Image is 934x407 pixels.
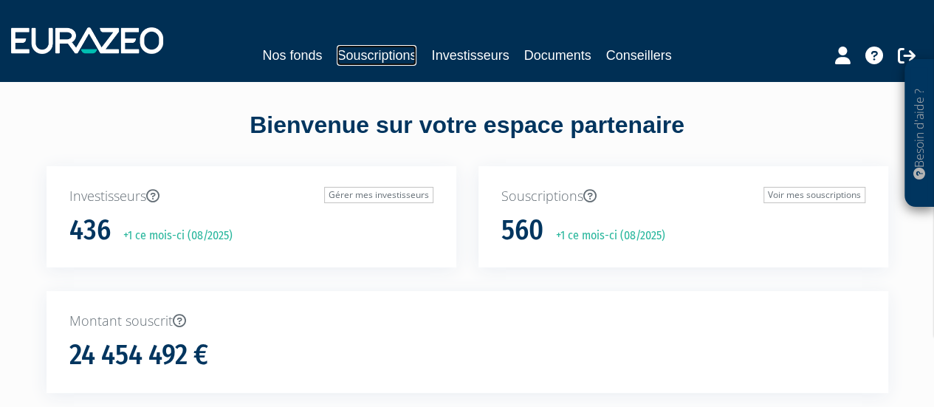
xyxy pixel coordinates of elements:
p: Souscriptions [501,187,865,206]
h1: 560 [501,215,543,246]
a: Souscriptions [337,45,416,66]
a: Investisseurs [431,45,509,66]
img: 1732889491-logotype_eurazeo_blanc_rvb.png [11,27,163,54]
a: Voir mes souscriptions [763,187,865,203]
a: Nos fonds [262,45,322,66]
div: Bienvenue sur votre espace partenaire [35,109,899,166]
a: Conseillers [606,45,672,66]
a: Gérer mes investisseurs [324,187,433,203]
p: Investisseurs [69,187,433,206]
p: Besoin d'aide ? [911,67,928,200]
p: Montant souscrit [69,312,865,331]
p: +1 ce mois-ci (08/2025) [546,228,665,244]
p: +1 ce mois-ci (08/2025) [113,228,233,244]
h1: 24 454 492 € [69,340,208,371]
a: Documents [524,45,591,66]
h1: 436 [69,215,111,246]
